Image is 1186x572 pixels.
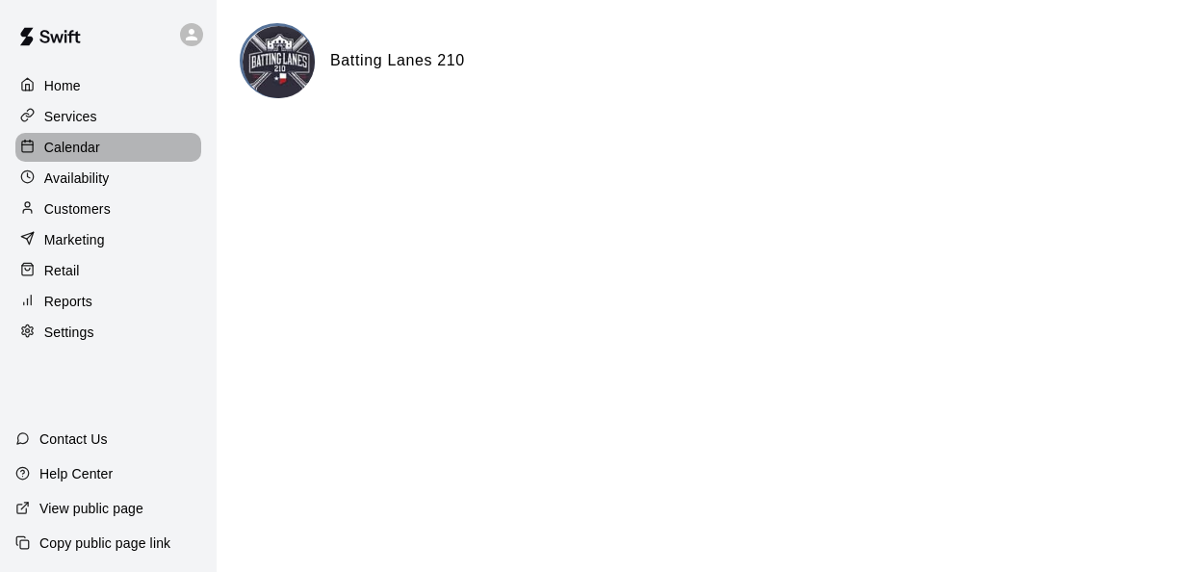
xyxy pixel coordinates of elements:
[243,26,315,98] img: Batting Lanes 210 logo
[15,287,201,316] a: Reports
[44,199,111,219] p: Customers
[39,429,108,449] p: Contact Us
[44,138,100,157] p: Calendar
[44,323,94,342] p: Settings
[15,133,201,162] a: Calendar
[44,76,81,95] p: Home
[39,464,113,483] p: Help Center
[44,261,80,280] p: Retail
[15,225,201,254] a: Marketing
[330,48,465,73] h6: Batting Lanes 210
[44,107,97,126] p: Services
[44,169,110,188] p: Availability
[15,195,201,223] a: Customers
[39,499,143,518] p: View public page
[44,292,92,311] p: Reports
[15,102,201,131] a: Services
[15,318,201,347] a: Settings
[15,256,201,285] a: Retail
[15,164,201,193] a: Availability
[15,71,201,100] a: Home
[39,533,170,553] p: Copy public page link
[44,230,105,249] p: Marketing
